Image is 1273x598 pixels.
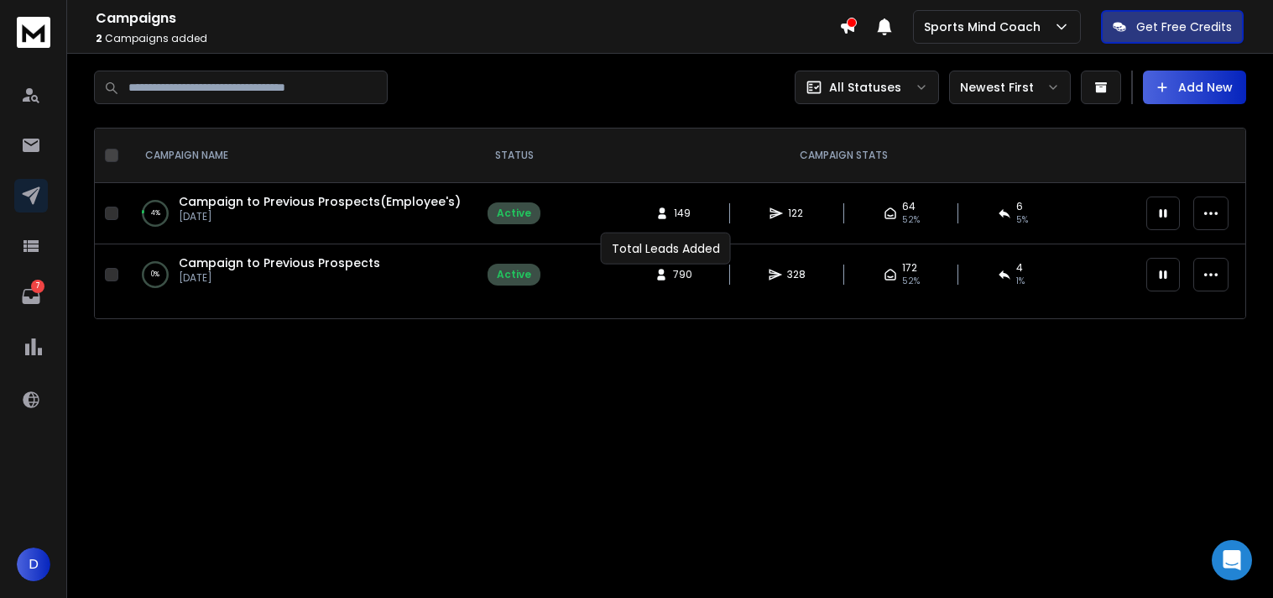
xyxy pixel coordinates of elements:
p: All Statuses [829,79,901,96]
span: 5 % [1016,213,1028,227]
span: 64 [902,200,916,213]
div: Active [497,268,531,281]
span: 149 [674,207,691,220]
p: 7 [31,280,44,293]
p: Campaigns added [96,32,839,45]
button: D [17,548,50,581]
p: Get Free Credits [1136,18,1232,35]
p: [DATE] [179,271,380,285]
div: Open Intercom Messenger [1212,540,1252,580]
th: STATUS [477,129,550,183]
th: CAMPAIGN STATS [550,129,1136,183]
div: Active [497,207,531,220]
td: 0%Campaign to Previous Prospects[DATE] [125,244,477,306]
th: CAMPAIGN NAME [125,129,477,183]
td: 4%Campaign to Previous Prospects(Employee's)[DATE] [125,183,477,244]
span: 52 % [902,213,920,227]
p: 0 % [151,266,159,283]
span: 122 [788,207,805,220]
a: 7 [14,280,48,313]
span: 6 [1016,200,1023,213]
a: Campaign to Previous Prospects(Employee's) [179,193,461,210]
span: 790 [673,268,692,281]
h1: Campaigns [96,8,839,29]
button: Newest First [949,71,1071,104]
span: 328 [787,268,806,281]
img: logo [17,17,50,48]
button: Add New [1143,71,1246,104]
p: 4 % [151,205,160,222]
span: 2 [96,31,102,45]
span: 1 % [1016,275,1025,288]
div: Total Leads Added [601,233,731,265]
p: [DATE] [179,210,461,223]
button: Get Free Credits [1101,10,1244,44]
span: 52 % [902,275,920,288]
span: 172 [902,261,917,275]
a: Campaign to Previous Prospects [179,254,380,271]
span: 4 [1016,261,1023,275]
p: Sports Mind Coach [924,18,1047,35]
